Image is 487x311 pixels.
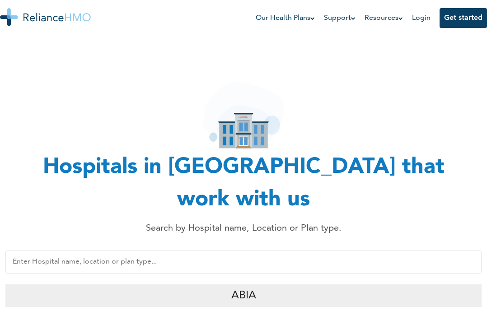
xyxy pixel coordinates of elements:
[324,13,356,23] a: Support
[203,82,285,150] img: hospital_icon.svg
[440,8,487,28] button: Get started
[231,288,256,304] p: Abia
[412,14,431,22] a: Login
[18,151,469,216] h1: Hospitals in [GEOGRAPHIC_DATA] that work with us
[256,13,315,23] a: Our Health Plans
[5,251,482,274] input: Enter Hospital name, location or plan type...
[365,13,403,23] a: Resources
[40,222,447,235] p: Search by Hospital name, Location or Plan type.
